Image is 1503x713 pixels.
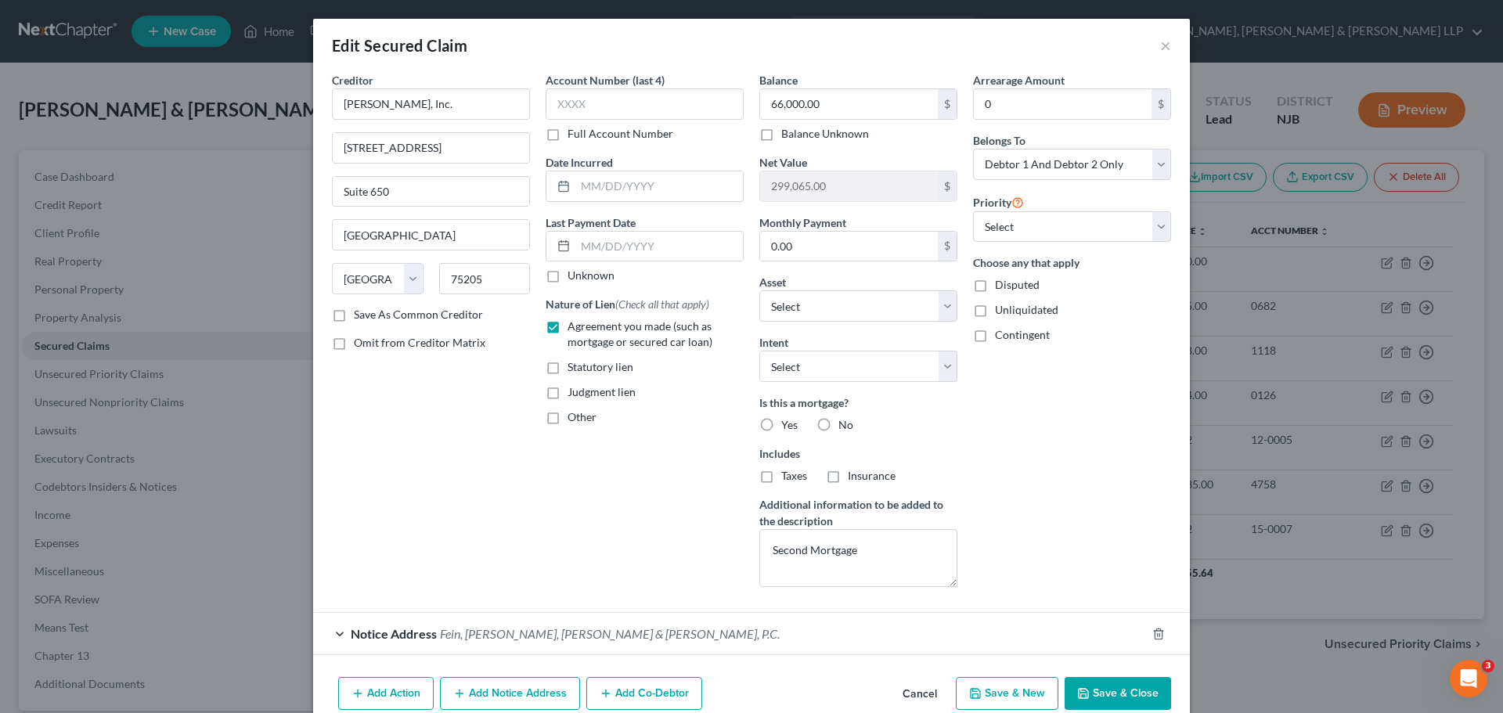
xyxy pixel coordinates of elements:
[546,88,744,120] input: XXXX
[781,469,807,482] span: Taxes
[760,89,938,119] input: 0.00
[781,418,798,431] span: Yes
[1152,89,1170,119] div: $
[439,263,531,294] input: Enter zip...
[546,154,613,171] label: Date Incurred
[568,319,712,348] span: Agreement you made (such as mortgage or secured car loan)
[848,469,896,482] span: Insurance
[938,89,957,119] div: $
[440,677,580,710] button: Add Notice Address
[568,385,636,398] span: Judgment lien
[568,268,615,283] label: Unknown
[759,154,807,171] label: Net Value
[760,171,938,201] input: 0.00
[546,296,709,312] label: Nature of Lien
[938,232,957,261] div: $
[973,254,1171,271] label: Choose any that apply
[546,214,636,231] label: Last Payment Date
[568,410,597,423] span: Other
[759,394,957,411] label: Is this a mortgage?
[338,677,434,710] button: Add Action
[759,445,957,462] label: Includes
[759,334,788,351] label: Intent
[759,496,957,529] label: Additional information to be added to the description
[1065,677,1171,710] button: Save & Close
[568,360,633,373] span: Statutory lien
[759,72,798,88] label: Balance
[575,232,743,261] input: MM/DD/YYYY
[759,214,846,231] label: Monthly Payment
[440,626,780,641] span: Fein, [PERSON_NAME], [PERSON_NAME] & [PERSON_NAME], P.C.
[973,193,1024,211] label: Priority
[760,232,938,261] input: 0.00
[995,328,1050,341] span: Contingent
[332,88,530,120] input: Search creditor by name...
[332,74,373,87] span: Creditor
[995,278,1040,291] span: Disputed
[938,171,957,201] div: $
[1482,660,1494,672] span: 3
[838,418,853,431] span: No
[333,177,529,207] input: Apt, Suite, etc...
[351,626,437,641] span: Notice Address
[332,34,467,56] div: Edit Secured Claim
[586,677,702,710] button: Add Co-Debtor
[974,89,1152,119] input: 0.00
[1450,660,1487,697] iframe: Intercom live chat
[956,677,1058,710] button: Save & New
[973,134,1025,147] span: Belongs To
[568,126,673,142] label: Full Account Number
[333,220,529,250] input: Enter city...
[354,307,483,322] label: Save As Common Creditor
[615,297,709,311] span: (Check all that apply)
[995,303,1058,316] span: Unliquidated
[759,275,786,289] span: Asset
[890,679,950,710] button: Cancel
[973,72,1065,88] label: Arrearage Amount
[575,171,743,201] input: MM/DD/YYYY
[781,126,869,142] label: Balance Unknown
[354,336,485,349] span: Omit from Creditor Matrix
[1160,36,1171,55] button: ×
[546,72,665,88] label: Account Number (last 4)
[333,133,529,163] input: Enter address...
